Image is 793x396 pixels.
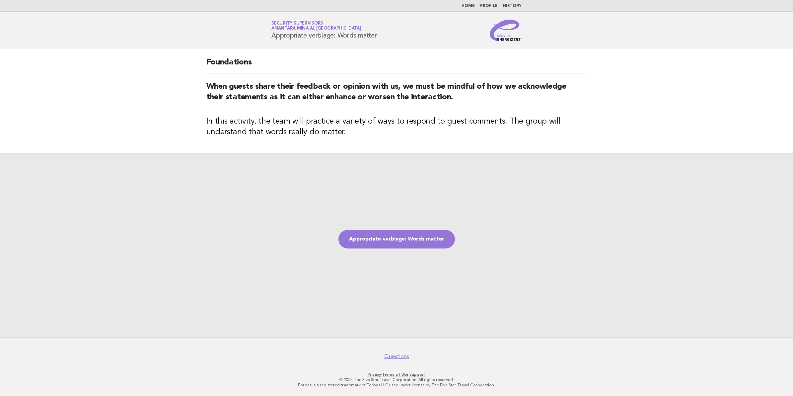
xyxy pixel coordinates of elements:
a: Appropriate verbiage: Words matter [338,230,455,248]
h2: When guests share their feedback or opinion with us, we must be mindful of how we acknowledge the... [206,81,587,108]
a: Terms of Use [382,372,408,377]
p: © 2025 The Five Star Travel Corporation. All rights reserved. [193,377,600,382]
p: Forbes is a registered trademark of Forbes LLC used under license by The Five Star Travel Corpora... [193,382,600,388]
a: Privacy [368,372,381,377]
a: Security SupervisorsAnantara Mina al [GEOGRAPHIC_DATA] [271,21,361,31]
p: · · [193,372,600,377]
span: Anantara Mina al [GEOGRAPHIC_DATA] [271,27,361,31]
a: Profile [480,4,498,8]
h3: In this activity, the team will practice a variety of ways to respond to guest comments. The grou... [206,116,587,138]
a: History [503,4,522,8]
h1: Appropriate verbiage: Words matter [271,22,377,39]
img: Service Energizers [490,20,522,41]
h2: Foundations [206,57,587,73]
a: Questions [384,353,409,360]
a: Support [409,372,426,377]
a: Home [462,4,475,8]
